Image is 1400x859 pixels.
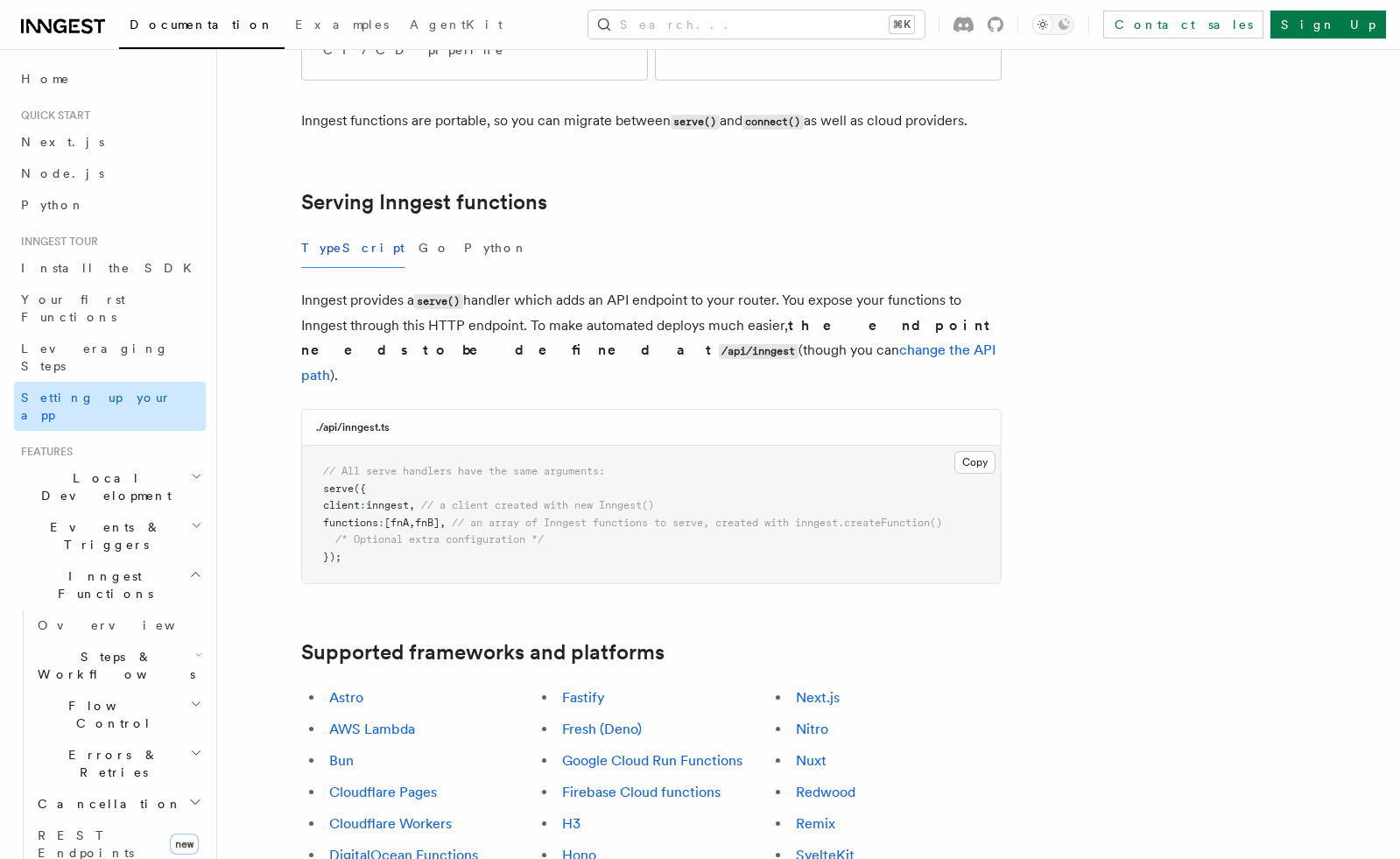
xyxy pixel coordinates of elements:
a: Cloudflare Pages [329,784,437,800]
a: Supported frameworks and platforms [301,640,665,665]
span: : [360,499,366,511]
h3: ./api/inngest.ts [316,420,390,434]
span: Next.js [21,135,104,149]
button: Search...⌘K [588,11,925,39]
code: serve() [414,294,463,309]
a: Node.js [14,158,206,189]
span: : [378,517,384,529]
span: Python [21,198,85,212]
button: Local Development [14,462,206,511]
span: Events & Triggers [14,518,191,553]
span: Documentation [130,18,274,32]
a: Nuxt [796,752,827,769]
span: [fnA [384,517,409,529]
span: Errors & Retries [31,746,190,781]
span: Inngest tour [14,235,98,249]
span: // a client created with new Inngest() [421,499,654,511]
a: Your first Functions [14,284,206,333]
button: Toggle dark mode [1032,14,1074,35]
a: Sign Up [1270,11,1386,39]
code: serve() [671,115,720,130]
a: AWS Lambda [329,721,415,737]
span: Cancellation [31,795,182,813]
span: ({ [354,482,366,495]
button: Steps & Workflows [31,641,206,690]
button: Python [464,229,528,268]
button: Cancellation [31,788,206,820]
a: Serving Inngest functions [301,190,547,215]
span: functions [323,517,378,529]
a: Documentation [119,5,285,49]
span: Examples [295,18,389,32]
span: new [170,834,199,855]
button: Events & Triggers [14,511,206,560]
a: Next.js [796,689,840,706]
a: Next.js [14,126,206,158]
a: Nitro [796,721,828,737]
span: serve [323,482,354,495]
a: Leveraging Steps [14,333,206,382]
button: Inngest Functions [14,560,206,609]
span: Inngest Functions [14,567,189,602]
span: Home [21,70,70,88]
a: H3 [562,815,580,832]
span: Flow Control [31,697,190,732]
a: Fastify [562,689,605,706]
a: Astro [329,689,363,706]
span: AgentKit [410,18,503,32]
a: Examples [285,5,399,47]
span: Leveraging Steps [21,341,169,373]
span: }); [323,551,341,563]
span: // an array of Inngest functions to serve, created with inngest.createFunction() [452,517,942,529]
a: Firebase Cloud functions [562,784,721,800]
a: Contact sales [1103,11,1263,39]
button: Errors & Retries [31,739,206,788]
span: Features [14,445,73,459]
a: Home [14,63,206,95]
span: , [409,517,415,529]
a: Google Cloud Run Functions [562,752,742,769]
span: Quick start [14,109,90,123]
span: , [409,499,415,511]
a: Setting up your app [14,382,206,431]
span: Install the SDK [21,261,202,275]
span: client [323,499,360,511]
a: Install the SDK [14,252,206,284]
button: Go [419,229,450,268]
code: connect() [742,115,804,130]
a: Python [14,189,206,221]
a: Overview [31,609,206,641]
span: inngest [366,499,409,511]
span: , [440,517,446,529]
span: // All serve handlers have the same arguments: [323,465,605,477]
button: TypeScript [301,229,405,268]
span: Setting up your app [21,391,172,422]
kbd: ⌘K [890,16,914,33]
a: AgentKit [399,5,513,47]
a: Cloudflare Workers [329,815,452,832]
p: Inngest provides a handler which adds an API endpoint to your router. You expose your functions t... [301,288,1002,388]
span: Steps & Workflows [31,648,195,683]
span: Local Development [14,469,191,504]
span: Node.js [21,166,104,180]
span: /* Optional extra configuration */ [335,533,544,546]
button: Flow Control [31,690,206,739]
code: /api/inngest [719,344,798,359]
a: Fresh (Deno) [562,721,642,737]
a: Bun [329,752,354,769]
p: Inngest functions are portable, so you can migrate between and as well as cloud providers. [301,109,1002,134]
span: Overview [38,618,218,632]
span: fnB] [415,517,440,529]
button: Copy [954,451,995,474]
span: Your first Functions [21,292,125,324]
a: Remix [796,815,835,832]
a: Redwood [796,784,855,800]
